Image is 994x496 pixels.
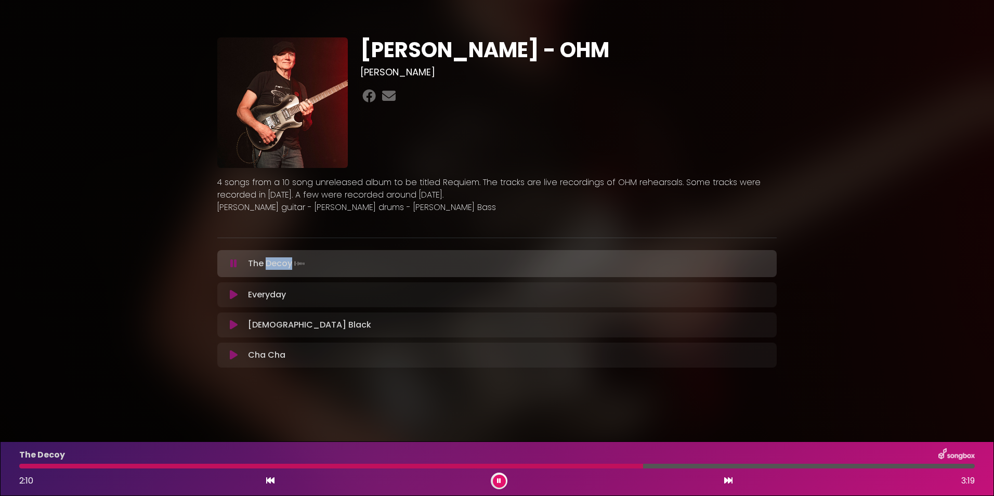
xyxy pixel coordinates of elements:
h3: [PERSON_NAME] [360,67,777,78]
p: Everyday [248,289,286,301]
img: waveform4.gif [292,256,307,271]
img: pDVBrwh7RPKHHeJLn922 [217,37,348,168]
p: The Decoy [248,256,307,271]
p: [DEMOGRAPHIC_DATA] Black [248,319,371,331]
p: 4 songs from a 10 song unreleased album to be titled Requiem. The tracks are live recordings of O... [217,176,777,201]
p: Cha Cha [248,349,285,361]
h1: [PERSON_NAME] - OHM [360,37,777,62]
p: [PERSON_NAME] guitar - [PERSON_NAME] drums - [PERSON_NAME] Bass [217,201,777,214]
